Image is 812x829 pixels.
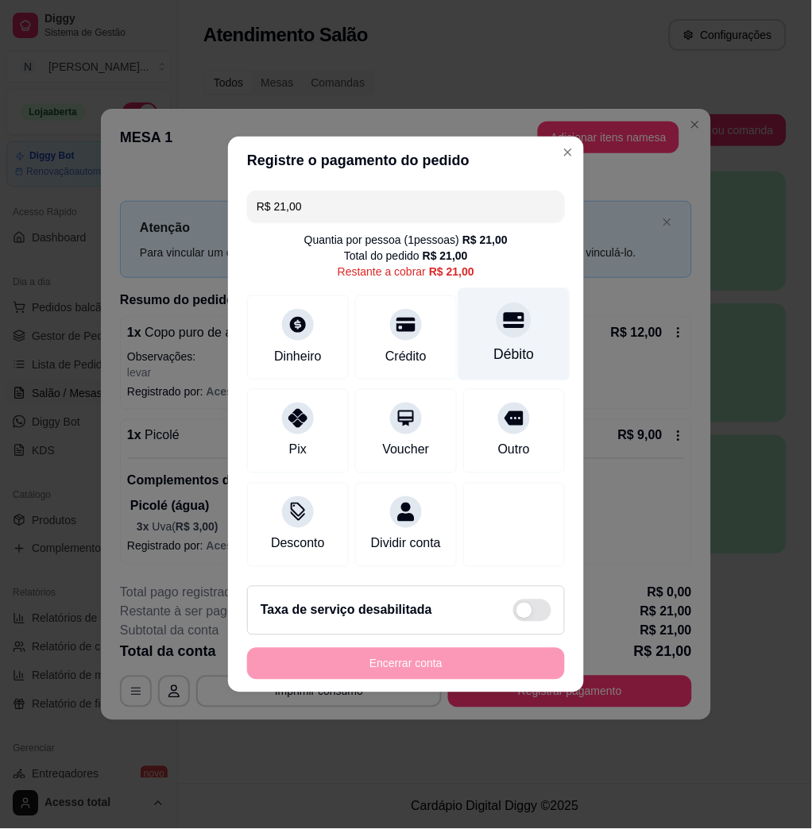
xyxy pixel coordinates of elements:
div: Outro [498,441,530,460]
header: Registre o pagamento do pedido [228,137,584,184]
button: Close [555,140,581,165]
h2: Taxa de serviço desabilitada [261,601,432,620]
div: Pix [289,441,307,460]
div: R$ 21,00 [462,232,508,248]
div: Quantia por pessoa ( 1 pessoas) [304,232,508,248]
div: Total do pedido [344,248,468,264]
input: Ex.: hambúrguer de cordeiro [257,191,555,222]
div: Débito [494,345,535,365]
div: Voucher [383,441,430,460]
div: Crédito [385,347,427,366]
div: R$ 21,00 [429,264,474,280]
div: R$ 21,00 [423,248,468,264]
div: Dinheiro [274,347,322,366]
div: Restante a cobrar [338,264,474,280]
div: Dividir conta [371,534,441,553]
div: Desconto [271,534,325,553]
